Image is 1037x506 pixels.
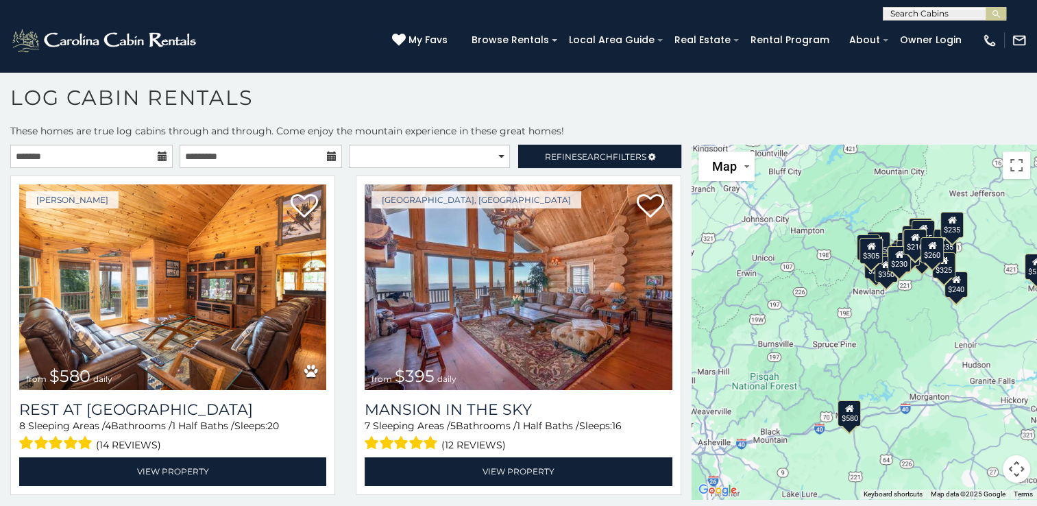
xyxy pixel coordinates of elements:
[931,490,1005,498] span: Map data ©2025 Google
[365,419,672,454] div: Sleeping Areas / Bathrooms / Sleeps:
[365,400,672,419] a: Mansion In The Sky
[562,29,661,51] a: Local Area Guide
[26,191,119,208] a: [PERSON_NAME]
[875,256,898,282] div: $350
[698,152,755,181] button: Change map style
[465,29,556,51] a: Browse Rentals
[19,457,326,485] a: View Property
[19,400,326,419] a: Rest at [GEOGRAPHIC_DATA]
[902,225,925,251] div: $360
[859,237,883,263] div: $305
[441,436,506,454] span: (12 reviews)
[910,241,933,267] div: $315
[19,420,25,432] span: 8
[267,420,279,432] span: 20
[1014,490,1033,498] a: Terms (opens in new tab)
[842,29,887,51] a: About
[93,374,112,384] span: daily
[371,191,581,208] a: [GEOGRAPHIC_DATA], [GEOGRAPHIC_DATA]
[392,33,451,48] a: My Favs
[291,193,318,221] a: Add to favorites
[932,252,955,278] div: $325
[712,159,737,173] span: Map
[982,33,997,48] img: phone-regular-white.png
[867,232,890,258] div: $395
[864,253,888,279] div: $225
[371,374,392,384] span: from
[365,420,370,432] span: 7
[893,29,968,51] a: Owner Login
[49,366,90,386] span: $580
[668,29,737,51] a: Real Estate
[408,33,448,47] span: My Favs
[365,457,672,485] a: View Property
[888,245,911,272] div: $230
[1003,455,1030,483] button: Map camera controls
[920,237,944,263] div: $260
[395,366,435,386] span: $395
[105,420,111,432] span: 4
[577,152,613,162] span: Search
[933,252,956,278] div: $350
[26,374,47,384] span: from
[518,145,681,168] a: RefineSearchFilters
[365,184,672,390] a: Mansion In The Sky from $395 daily
[19,419,326,454] div: Sleeping Areas / Bathrooms / Sleeps:
[437,374,456,384] span: daily
[857,234,880,261] div: $295
[96,436,161,454] span: (14 reviews)
[1012,33,1027,48] img: mail-regular-white.png
[545,152,646,162] span: Refine Filters
[19,184,326,390] img: Rest at Mountain Crest
[744,29,836,51] a: Rental Program
[19,184,326,390] a: Rest at Mountain Crest from $580 daily
[940,212,964,238] div: $235
[19,400,326,419] h3: Rest at Mountain Crest
[695,481,740,499] a: Open this area in Google Maps (opens a new window)
[934,228,957,254] div: $235
[637,193,664,221] a: Add to favorites
[1003,152,1030,179] button: Toggle fullscreen view
[909,217,932,243] div: $320
[517,420,579,432] span: 1 Half Baths /
[612,420,622,432] span: 16
[912,220,935,246] div: $255
[695,481,740,499] img: Google
[365,184,672,390] img: Mansion In The Sky
[10,27,200,54] img: White-1-2.png
[172,420,234,432] span: 1 Half Baths /
[944,271,968,297] div: $240
[450,420,456,432] span: 5
[903,229,927,255] div: $210
[864,490,923,499] button: Keyboard shortcuts
[838,400,861,426] div: $580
